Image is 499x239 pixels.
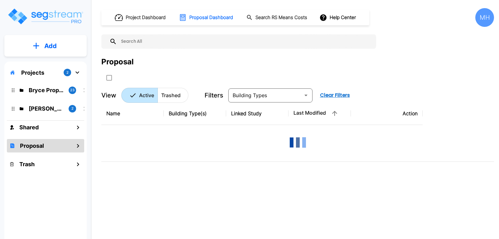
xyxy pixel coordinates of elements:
h1: Search RS Means Costs [255,14,307,21]
input: Building Types [230,91,300,100]
div: Proposal [101,56,134,67]
p: Bryce Properties [29,86,64,94]
p: Romero Properties [29,104,64,113]
div: MH [475,8,494,27]
th: Building Type(s) [164,102,226,125]
p: View [101,91,116,100]
th: Linked Study [226,102,288,125]
button: Proposal Dashboard [177,11,236,24]
p: Trashed [161,92,181,99]
button: Clear Filters [317,89,352,102]
div: Name [106,110,159,117]
p: 2 [66,70,69,75]
th: Last Modified [288,102,351,125]
h1: Shared [19,123,39,132]
p: Active [139,92,154,99]
p: Projects [21,68,44,77]
p: 2 [71,106,74,111]
button: Help Center [318,12,358,23]
h1: Trash [19,160,35,168]
img: Logo [7,7,84,25]
h1: Proposal Dashboard [189,14,233,21]
button: Search RS Means Costs [244,12,311,24]
button: Open [302,91,310,100]
th: Action [351,102,423,125]
div: Platform [121,88,188,103]
button: Project Dashboard [112,11,169,24]
button: Trashed [157,88,188,103]
button: SelectAll [103,72,115,84]
h1: Proposal [20,142,44,150]
input: Search All [117,34,373,49]
h1: Project Dashboard [126,14,166,21]
button: Active [121,88,158,103]
p: Filters [205,91,223,100]
p: Add [44,41,57,51]
button: Add [4,37,87,55]
p: 23 [70,87,75,93]
img: Loading [285,130,310,155]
